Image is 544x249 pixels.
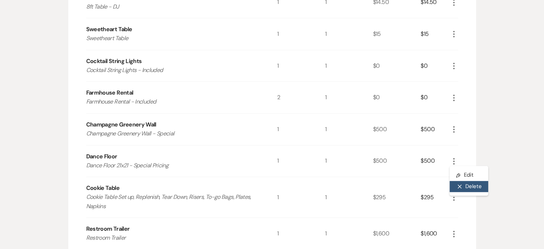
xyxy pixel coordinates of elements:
div: $0 [373,50,421,82]
div: $15 [373,18,421,50]
div: Farmhouse Rental [86,88,133,97]
div: 1 [325,114,373,145]
div: $295 [421,177,449,217]
div: $0 [373,82,421,113]
p: Farmhouse Rental - Included [86,97,258,106]
div: Restroom Trailer [86,225,130,233]
div: 1 [325,177,373,217]
div: 1 [325,82,373,113]
p: Sweetheart Table [86,34,258,43]
div: 1 [277,18,325,50]
div: $295 [373,177,421,217]
div: Cookie Table [86,184,119,192]
p: Restroom Trailer [86,233,258,243]
div: $500 [373,145,421,177]
p: Dance Floor 21x21 - Special Pricing [86,161,258,170]
div: 1 [277,145,325,177]
button: Edit [450,169,488,181]
div: 1 [277,114,325,145]
div: Sweetheart Table [86,25,132,34]
div: Dance Floor [86,152,117,161]
div: $500 [373,114,421,145]
p: Cocktail String Lights - Included [86,66,258,75]
div: Champagne Greenery Wall [86,120,156,129]
div: $0 [421,50,449,82]
div: $500 [421,114,449,145]
p: Champagne Greenery Wall - Special [86,129,258,138]
p: Cookie Table Set up, Replenish, Tear Down, Risers, To-go Bags, Plates, Napkins [86,192,258,211]
div: 1 [325,145,373,177]
div: 1 [277,50,325,82]
div: 1 [325,50,373,82]
div: 1 [325,18,373,50]
div: $0 [421,82,449,113]
div: 2 [277,82,325,113]
p: 8ft Table - DJ [86,2,258,11]
div: $500 [421,145,449,177]
button: Delete [450,181,488,192]
div: $15 [421,18,449,50]
div: 1 [277,177,325,217]
div: Cocktail String Lights [86,57,142,66]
